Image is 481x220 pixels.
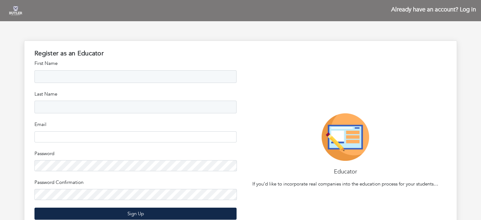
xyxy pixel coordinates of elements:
img: Educator-Icon-31d5a1e457ca3f5474c6b92ab10a5d5101c9f8fbafba7b88091835f1a8db102f.png [322,113,369,161]
p: Email [34,121,237,128]
img: Butler_logo.png [5,5,26,16]
a: Already have an account? Log in [391,5,476,14]
p: If you’d like to incorporate real companies into the education process for your students… [244,180,446,188]
p: Password [34,150,237,157]
button: Sign Up [34,208,237,220]
p: Password Confirmation [34,179,237,186]
h1: Register as an Educator [34,50,237,57]
h4: Educator [244,168,446,175]
p: First Name [34,60,237,67]
p: Last Name [34,91,237,98]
